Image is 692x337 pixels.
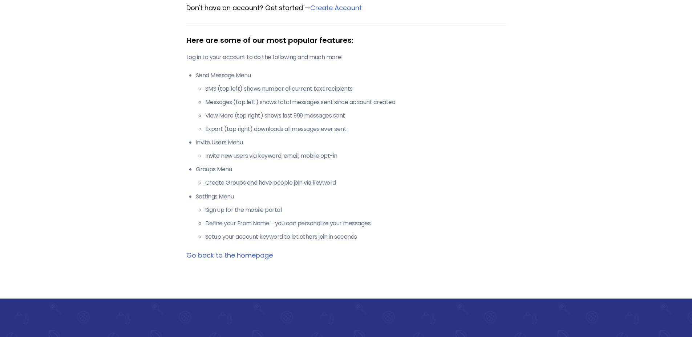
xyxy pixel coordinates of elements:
[186,35,506,46] div: Here are some of our most popular features:
[205,233,506,241] li: Setup your account keyword to let others join in seconds
[205,85,506,93] li: SMS (top left) shows number of current text recipients
[205,125,506,133] li: Export (top right) downloads all messages ever sent
[205,219,506,228] li: Define your From Name - you can personalize your messages
[196,71,506,133] li: Send Message Menu
[310,3,362,12] a: Create Account
[186,53,506,62] p: Log in to your account to do the following and much more!
[196,138,506,160] li: Invite Users Menu
[205,206,506,214] li: Sign up for the mobile portal
[205,152,506,160] li: Invite new users via keyword, email, mobile opt-in
[186,251,273,260] a: Go back to the homepage
[205,98,506,107] li: Messages (top left) shows total messages sent since account created
[205,178,506,187] li: Create Groups and have people join via keyword
[196,165,506,187] li: Groups Menu
[205,111,506,120] li: View More (top right) shows last 999 messages sent
[196,192,506,241] li: Settings Menu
